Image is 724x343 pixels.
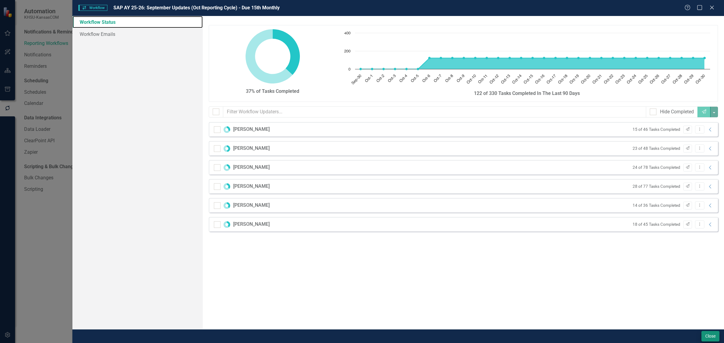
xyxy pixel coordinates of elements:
[623,57,625,59] path: Oct-23, 122. Tasks Completed.
[456,74,465,83] text: Oct-9
[512,74,522,85] text: Oct-14
[695,74,706,85] text: Oct-30
[444,74,454,83] text: Oct-8
[660,109,694,115] div: Hide Completed
[600,57,602,59] path: Oct-21, 122. Tasks Completed.
[569,74,580,85] text: Oct-19
[649,74,660,85] text: Oct-26
[233,145,270,152] div: [PERSON_NAME]
[672,74,683,85] text: Oct-28
[344,31,351,35] text: 400
[580,74,591,85] text: Oct-20
[669,57,671,59] path: Oct-27, 122. Tasks Completed.
[394,68,396,70] path: Oct-3, 0. Tasks Completed.
[703,57,706,59] path: Oct-30, 122. Tasks Completed.
[633,184,680,189] small: 28 of 77 Tasks Completed
[417,68,419,70] path: Oct-5, 0. Tasks Completed.
[72,16,203,28] a: Workflow Status
[72,28,203,40] a: Workflow Emails
[680,57,683,59] path: Oct-28, 122. Tasks Completed.
[626,74,637,85] text: Oct-24
[577,57,580,59] path: Oct-19, 122. Tasks Completed.
[405,68,408,70] path: Oct-4, 0. Tasks Completed.
[611,57,614,59] path: Oct-22, 122. Tasks Completed.
[223,106,646,118] input: Filter Workflow Updaters...
[603,74,614,85] text: Oct-22
[209,25,718,236] div: Workflow Status
[634,57,637,59] path: Oct-24, 122. Tasks Completed.
[433,74,442,83] text: Oct-7
[633,222,680,227] small: 18 of 45 Tasks Completed
[554,57,557,59] path: Oct-17, 122. Tasks Completed.
[440,57,442,59] path: Oct-7, 122. Tasks Completed.
[543,57,545,59] path: Oct-16, 122. Tasks Completed.
[233,221,270,228] div: [PERSON_NAME]
[78,5,107,11] span: Workflow
[344,49,351,53] text: 200
[341,30,713,90] svg: Interactive chart
[351,74,362,85] text: Sep-30
[633,203,680,208] small: 14 of 36 Tasks Completed
[462,57,465,59] path: Oct-9, 122. Tasks Completed.
[451,57,453,59] path: Oct-8, 122. Tasks Completed.
[661,74,672,85] text: Oct-27
[497,57,499,59] path: Oct-12, 122. Tasks Completed.
[633,127,680,132] small: 15 of 46 Tasks Completed
[233,183,270,190] div: [PERSON_NAME]
[589,57,591,59] path: Oct-20, 122. Tasks Completed.
[592,74,603,85] text: Oct-21
[535,74,545,85] text: Oct-16
[233,164,270,171] div: [PERSON_NAME]
[466,74,477,85] text: Oct-10
[113,5,280,11] span: SAP AY 25-26: September Updates (Oct Reporting Cycle) - Due 15th Monthly
[233,126,270,133] div: [PERSON_NAME]
[557,74,568,85] text: Oct-18
[233,202,270,209] div: [PERSON_NAME]
[520,57,522,59] path: Oct-14, 122. Tasks Completed.
[489,74,500,85] text: Oct-12
[546,74,557,85] text: Oct-17
[341,30,713,90] div: Chart. Highcharts interactive chart.
[382,68,385,70] path: Oct-2, 0. Tasks Completed.
[474,90,580,96] strong: 122 of 330 Tasks Completed In The Last 90 Days
[633,165,680,170] small: 24 of 78 Tasks Completed
[387,74,396,83] text: Oct-3
[633,146,680,151] small: 23 of 48 Tasks Completed
[638,74,649,85] text: Oct-25
[478,74,488,84] text: Oct-11
[615,74,626,85] text: Oct-23
[683,74,694,85] text: Oct-29
[531,57,534,59] path: Oct-15, 122. Tasks Completed.
[376,74,385,83] text: Oct-2
[566,57,568,59] path: Oct-18, 122. Tasks Completed.
[500,74,511,85] text: Oct-13
[508,57,511,59] path: Oct-13, 122. Tasks Completed.
[428,57,430,59] path: Oct-6, 122. Tasks Completed.
[348,68,351,71] text: 0
[657,57,660,59] path: Oct-26, 122. Tasks Completed.
[371,68,373,70] path: Oct-1, 0. Tasks Completed.
[701,331,719,341] button: Close
[359,68,362,70] path: Sep-30, 0. Tasks Completed.
[410,74,419,83] text: Oct-5
[399,74,408,83] text: Oct-4
[523,74,534,85] text: Oct-15
[692,57,694,59] path: Oct-29, 122. Tasks Completed.
[421,74,431,83] text: Oct-6
[364,74,373,83] text: Oct-1
[646,57,648,59] path: Oct-25, 122. Tasks Completed.
[474,57,476,59] path: Oct-10, 122. Tasks Completed.
[485,57,488,59] path: Oct-11, 122. Tasks Completed.
[246,88,299,94] strong: 37% of Tasks Completed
